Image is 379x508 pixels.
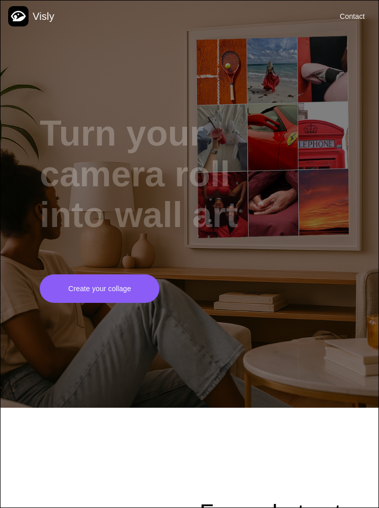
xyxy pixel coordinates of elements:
[44,274,155,303] button: Create your collage
[334,7,371,26] button: Contact
[40,113,262,235] div: Turn your camera roll into wall art
[340,11,365,21] div: Contact
[33,9,55,24] div: Visly
[68,284,131,294] div: Create your collage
